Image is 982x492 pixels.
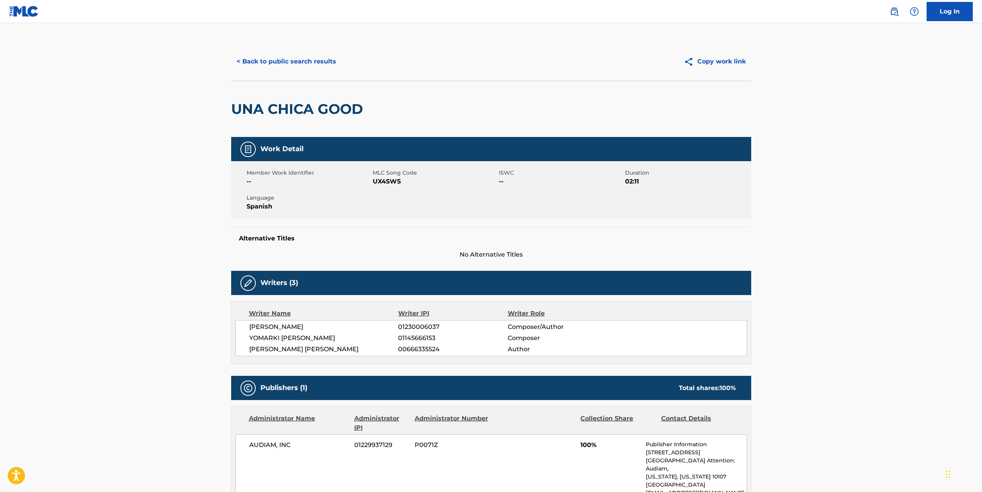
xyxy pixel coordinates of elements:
[249,414,348,432] div: Administrator Name
[231,250,751,259] span: No Alternative Titles
[249,309,398,318] div: Writer Name
[243,279,253,288] img: Writers
[580,414,655,432] div: Collection Share
[354,440,409,450] span: 01229937129
[249,322,398,332] span: [PERSON_NAME]
[720,384,736,392] span: 100 %
[249,440,349,450] span: AUDIAM, INC
[661,414,736,432] div: Contact Details
[9,6,39,17] img: MLC Logo
[239,235,744,242] h5: Alternative Titles
[944,455,982,492] iframe: Chat Widget
[910,7,919,16] img: help
[260,145,303,153] h5: Work Detail
[247,202,371,211] span: Spanish
[679,52,751,71] button: Copy work link
[625,177,749,186] span: 02:11
[260,279,298,287] h5: Writers (3)
[907,4,922,19] div: Help
[398,309,508,318] div: Writer IPI
[499,169,623,177] span: ISWC
[231,52,342,71] button: < Back to public search results
[890,7,899,16] img: search
[398,334,507,343] span: 01145666153
[646,449,746,473] p: [STREET_ADDRESS][GEOGRAPHIC_DATA] Attention: Audiam,
[508,322,607,332] span: Composer/Author
[415,414,489,432] div: Administrator Number
[679,384,736,393] div: Total shares:
[625,169,749,177] span: Duration
[243,145,253,154] img: Work Detail
[247,169,371,177] span: Member Work Identifier
[247,177,371,186] span: --
[260,384,307,392] h5: Publishers (1)
[887,4,902,19] a: Public Search
[231,100,367,118] h2: UNA CHICA GOOD
[247,194,371,202] span: Language
[946,463,950,486] div: Drag
[354,414,409,432] div: Administrator IPI
[684,57,697,67] img: Copy work link
[646,481,746,489] p: [GEOGRAPHIC_DATA]
[243,384,253,393] img: Publishers
[249,345,398,354] span: [PERSON_NAME] [PERSON_NAME]
[646,440,746,449] p: Publisher Information
[508,309,607,318] div: Writer Role
[508,345,607,354] span: Author
[373,177,497,186] span: UX4SWS
[646,473,746,481] p: [US_STATE], [US_STATE] 10107
[398,322,507,332] span: 01230006037
[373,169,497,177] span: MLC Song Code
[398,345,507,354] span: 00666335524
[580,440,640,450] span: 100%
[927,2,973,21] a: Log In
[508,334,607,343] span: Composer
[249,334,398,343] span: YOMARKI [PERSON_NAME]
[499,177,623,186] span: --
[415,440,489,450] span: P0071Z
